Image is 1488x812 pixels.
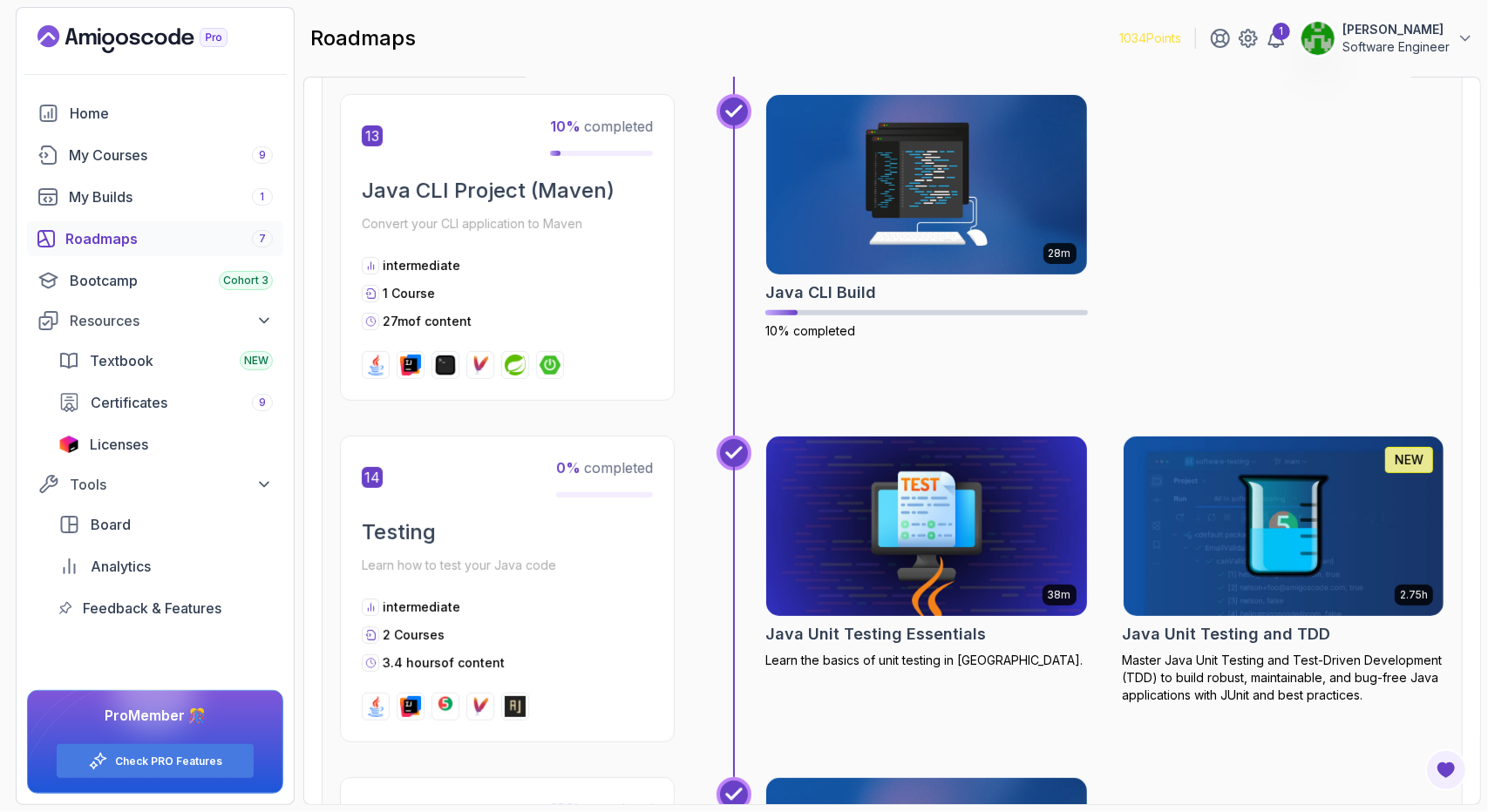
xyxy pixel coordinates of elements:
[383,627,445,642] span: 2 Courses
[69,145,273,166] div: My Courses
[550,118,581,135] span: 10 %
[1425,749,1467,791] button: Open Feedback Button
[765,652,1088,669] p: Learn the basics of unit testing in [GEOGRAPHIC_DATA].
[48,507,283,542] a: board
[1342,38,1450,56] p: Software Engineer
[505,696,526,717] img: assertj logo
[365,355,386,376] img: java logo
[765,281,876,305] h2: Java CLI Build
[1049,247,1071,261] p: 28m
[27,179,283,214] a: builds
[27,221,283,256] a: roadmaps
[383,286,435,301] span: 1 Course
[27,96,283,131] a: home
[115,754,222,768] a: Check PRO Features
[1395,451,1423,469] p: NEW
[244,354,268,368] span: NEW
[83,598,221,619] span: Feedback & Features
[27,469,283,500] button: Tools
[556,459,581,477] span: 0 %
[435,696,456,717] img: junit logo
[91,556,151,577] span: Analytics
[765,436,1088,669] a: Java Unit Testing Essentials card38mJava Unit Testing EssentialsLearn the basics of unit testing ...
[400,355,421,376] img: intellij logo
[90,434,148,455] span: Licenses
[261,190,265,204] span: 1
[1123,652,1445,704] p: Master Java Unit Testing and Test-Driven Development (TDD) to build robust, maintainable, and bug...
[91,392,167,413] span: Certificates
[48,343,283,378] a: textbook
[1124,436,1444,616] img: Java Unit Testing and TDD card
[70,103,273,124] div: Home
[90,350,153,371] span: Textbook
[1400,588,1428,602] p: 2.75h
[470,355,491,376] img: maven logo
[259,232,266,246] span: 7
[1048,588,1071,602] p: 38m
[27,263,283,298] a: bootcamp
[1119,30,1181,47] p: 1034 Points
[1301,21,1474,56] button: user profile image[PERSON_NAME]Software Engineer
[65,228,273,249] div: Roadmaps
[48,591,283,626] a: feedback
[70,310,273,331] div: Resources
[91,514,131,535] span: Board
[362,553,653,578] p: Learn how to test your Java code
[765,622,986,646] h2: Java Unit Testing Essentials
[383,313,472,330] p: 27m of content
[48,385,283,420] a: certificates
[27,305,283,336] button: Resources
[1342,21,1450,38] p: [PERSON_NAME]
[223,274,268,288] span: Cohort 3
[365,696,386,717] img: java logo
[556,459,653,477] span: completed
[540,355,561,376] img: spring-boot logo
[362,467,383,488] span: 14
[1266,28,1287,49] a: 1
[259,396,266,409] span: 9
[48,549,283,584] a: analytics
[1123,622,1331,646] h2: Java Unit Testing and TDD
[70,474,273,495] div: Tools
[400,696,421,717] img: intellij logo
[362,518,653,546] h2: Testing
[435,355,456,376] img: terminal logo
[765,323,855,338] span: 10% completed
[470,696,491,717] img: maven logo
[758,432,1095,620] img: Java Unit Testing Essentials card
[27,138,283,173] a: courses
[58,436,79,453] img: jetbrains icon
[362,212,653,236] p: Convert your CLI application to Maven
[383,654,505,672] p: 3.4 hours of content
[69,186,273,207] div: My Builds
[383,599,460,616] p: intermediate
[505,355,526,376] img: spring logo
[383,257,460,274] p: intermediate
[48,427,283,462] a: licenses
[259,148,266,162] span: 9
[310,24,416,52] h2: roadmaps
[1301,22,1335,55] img: user profile image
[37,25,268,53] a: Landing page
[765,94,1088,340] a: Java CLI Build card28mJava CLI Build10% completed
[56,743,255,779] button: Check PRO Features
[1123,436,1445,704] a: Java Unit Testing and TDD card2.75hNEWJava Unit Testing and TDDMaster Java Unit Testing and Test-...
[766,95,1087,274] img: Java CLI Build card
[550,118,653,135] span: completed
[70,270,273,291] div: Bootcamp
[1273,23,1290,40] div: 1
[362,177,653,205] h2: Java CLI Project (Maven)
[362,125,383,146] span: 13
